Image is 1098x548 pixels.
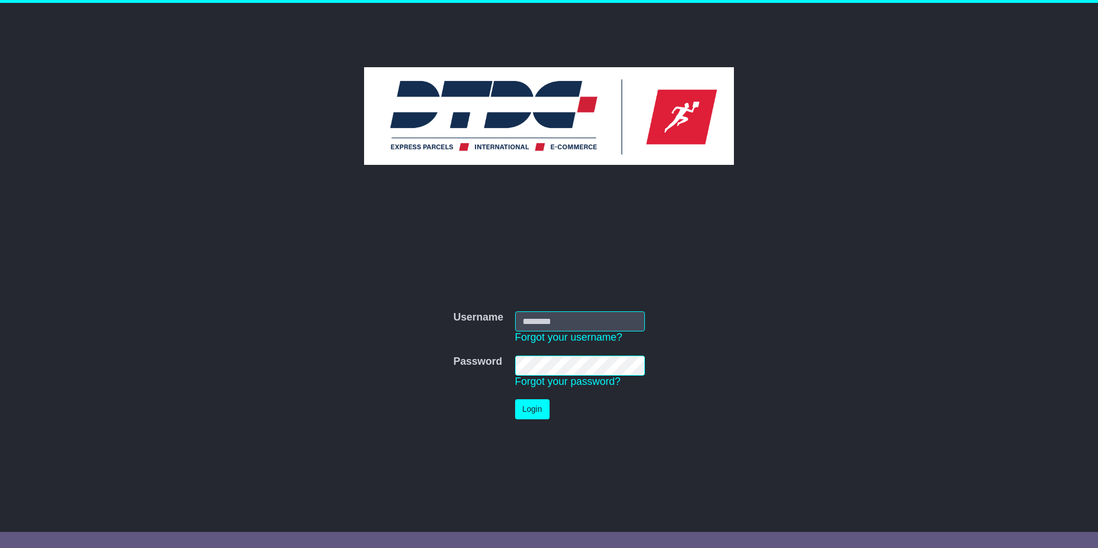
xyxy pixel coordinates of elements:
label: Password [453,356,502,368]
a: Forgot your password? [515,376,621,387]
img: DTDC Australia [364,67,734,165]
label: Username [453,311,503,324]
button: Login [515,399,550,419]
a: Forgot your username? [515,331,623,343]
